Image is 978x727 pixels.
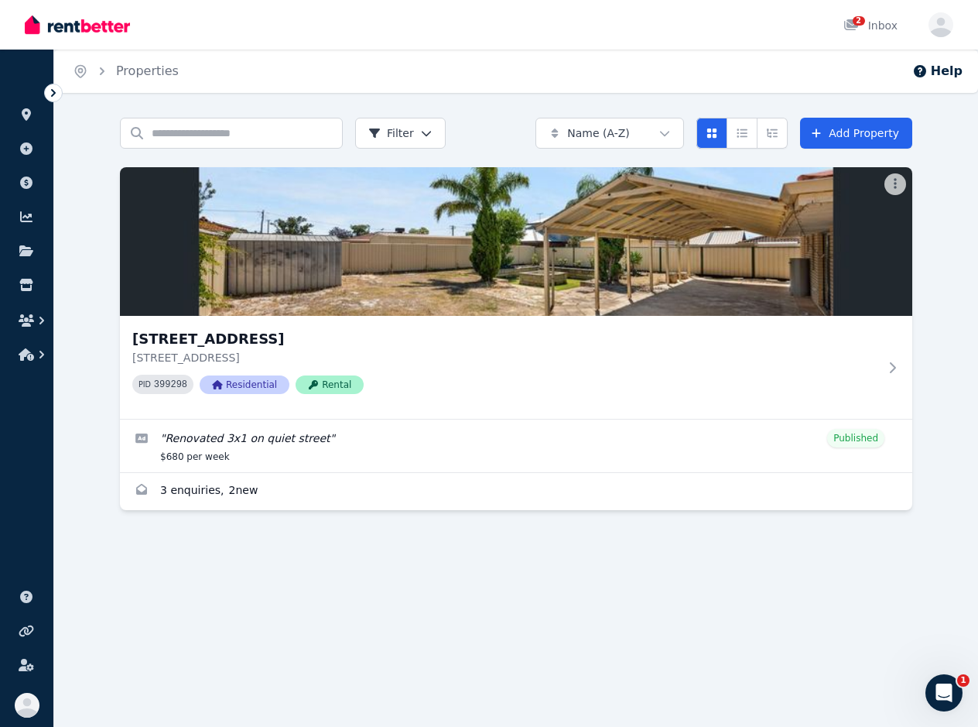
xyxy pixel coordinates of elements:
[54,50,197,93] nav: Breadcrumb
[853,16,865,26] span: 2
[120,473,912,510] a: Enquiries for 9 Lorikeet Way, Gosnells
[727,118,757,149] button: Compact list view
[884,173,906,195] button: More options
[120,420,912,472] a: Edit listing: Renovated 3x1 on quiet street
[200,376,289,394] span: Residential
[25,13,130,36] img: RentBetter
[925,674,963,712] iframe: Intercom live chat
[368,125,414,141] span: Filter
[154,379,187,390] code: 399298
[120,167,912,316] img: 9 Lorikeet Way, Gosnells
[132,328,878,350] h3: [STREET_ADDRESS]
[120,167,912,419] a: 9 Lorikeet Way, Gosnells[STREET_ADDRESS][STREET_ADDRESS]PID 399298ResidentialRental
[757,118,788,149] button: Expanded list view
[843,18,898,33] div: Inbox
[132,350,878,365] p: [STREET_ADDRESS]
[567,125,630,141] span: Name (A-Z)
[296,376,364,394] span: Rental
[535,118,684,149] button: Name (A-Z)
[696,118,727,149] button: Card view
[696,118,788,149] div: View options
[800,118,912,149] a: Add Property
[355,118,446,149] button: Filter
[957,674,969,687] span: 1
[138,380,151,389] small: PID
[116,63,179,78] a: Properties
[912,62,963,81] button: Help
